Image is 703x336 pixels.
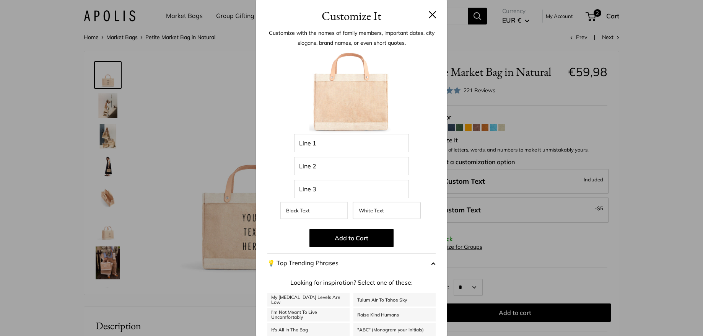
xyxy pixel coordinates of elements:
span: White Text [359,207,384,214]
button: 💡 Top Trending Phrases [267,253,436,273]
a: I'm Not Meant To Live Uncomfortably [267,308,350,321]
label: Black Text [280,202,348,219]
a: My [MEDICAL_DATA] Levels Are Low [267,293,350,307]
span: Black Text [286,207,310,214]
button: Add to Cart [309,229,394,247]
a: Raise Kind Humans [353,308,436,321]
img: petitemarketbagweb.001.jpeg [309,50,394,134]
h3: Customize It [267,7,436,25]
p: Looking for inspiration? Select one of these: [267,277,436,289]
p: Customize with the names of family members, important dates, city slogans, brand names, or even s... [267,28,436,48]
label: White Text [353,202,421,219]
a: Tulum Air To Tahoe Sky [353,293,436,307]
